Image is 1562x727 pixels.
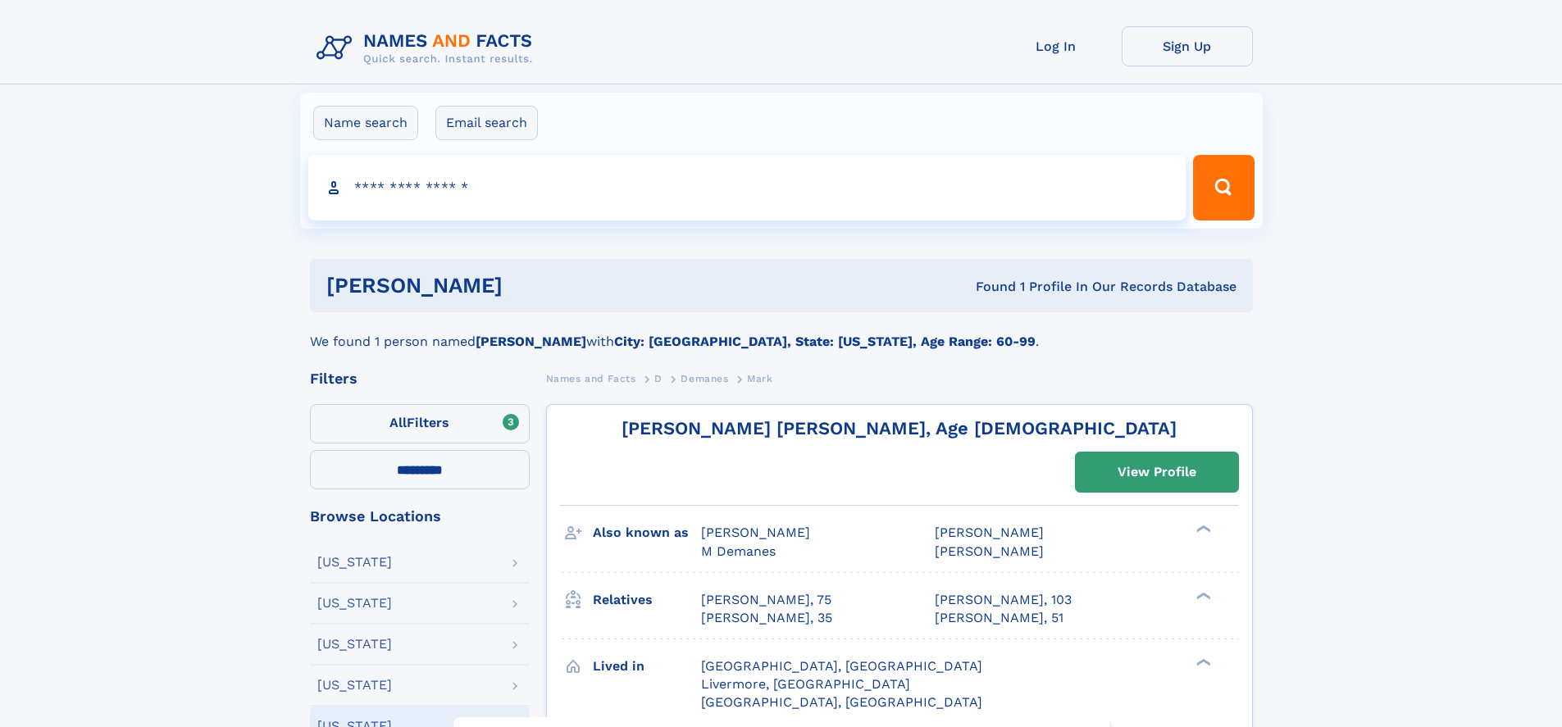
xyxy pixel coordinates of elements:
a: [PERSON_NAME], 51 [935,609,1063,627]
a: [PERSON_NAME], 103 [935,591,1072,609]
span: Mark [747,373,772,384]
a: Sign Up [1122,26,1253,66]
h3: Relatives [593,586,701,614]
div: [US_STATE] [317,556,392,569]
b: [PERSON_NAME] [476,334,586,349]
img: Logo Names and Facts [310,26,546,70]
span: M Demanes [701,543,776,559]
div: Found 1 Profile In Our Records Database [739,278,1236,296]
a: Names and Facts [546,368,636,388]
label: Filters [310,404,530,443]
a: [PERSON_NAME], 75 [701,591,831,609]
div: ❯ [1192,590,1212,601]
a: [PERSON_NAME] [PERSON_NAME], Age [DEMOGRAPHIC_DATA] [622,418,1177,438]
span: [PERSON_NAME] [701,525,810,540]
span: [GEOGRAPHIC_DATA], [GEOGRAPHIC_DATA] [701,658,982,674]
a: D [654,368,663,388]
div: ❯ [1192,657,1212,667]
div: ❯ [1192,524,1212,534]
div: We found 1 person named with . [310,312,1253,352]
span: D [654,373,663,384]
span: [PERSON_NAME] [935,525,1044,540]
h3: Also known as [593,519,701,547]
b: City: [GEOGRAPHIC_DATA], State: [US_STATE], Age Range: 60-99 [614,334,1036,349]
span: Livermore, [GEOGRAPHIC_DATA] [701,676,910,692]
div: [US_STATE] [317,638,392,651]
label: Name search [313,106,418,140]
a: View Profile [1076,452,1238,492]
span: [PERSON_NAME] [935,543,1044,559]
button: Search Button [1193,155,1254,220]
div: [US_STATE] [317,597,392,610]
h3: Lived in [593,652,701,680]
div: Browse Locations [310,509,530,524]
a: [PERSON_NAME], 35 [701,609,832,627]
div: Filters [310,371,530,386]
a: Demanes [681,368,728,388]
input: search input [308,155,1186,220]
h1: [PERSON_NAME] [326,275,740,296]
a: Log In [990,26,1122,66]
div: View Profile [1118,453,1196,491]
label: Email search [435,106,538,140]
span: Demanes [681,373,728,384]
span: [GEOGRAPHIC_DATA], [GEOGRAPHIC_DATA] [701,694,982,710]
span: All [389,415,407,430]
div: [US_STATE] [317,679,392,692]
